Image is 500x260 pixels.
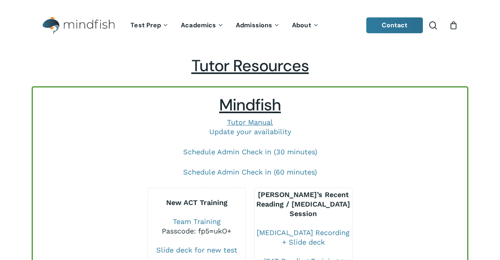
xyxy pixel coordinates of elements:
[257,228,350,246] a: [MEDICAL_DATA] Recording + Slide deck
[230,22,286,29] a: Admissions
[292,21,311,29] span: About
[173,217,221,226] a: Team Training
[183,148,317,156] a: Schedule Admin Check in (30 minutes)
[166,198,227,207] b: New ACT Training
[183,168,317,176] a: Schedule Admin Check in (60 minutes)
[125,22,175,29] a: Test Prep
[181,21,216,29] span: Academics
[286,22,325,29] a: About
[175,22,230,29] a: Academics
[227,118,273,126] a: Tutor Manual
[156,246,237,254] a: Slide deck for new test
[191,55,309,76] span: Tutor Resources
[382,21,408,29] span: Contact
[131,21,161,29] span: Test Prep
[366,17,423,33] a: Contact
[32,11,468,40] header: Main Menu
[256,190,350,218] b: [PERSON_NAME]’s Recent Reading / [MEDICAL_DATA] Session
[209,127,291,136] a: Update your availability
[449,21,458,30] a: Cart
[236,21,272,29] span: Admissions
[148,226,245,236] div: Passcode: fp5=ukO+
[219,95,281,116] span: Mindfish
[125,11,325,40] nav: Main Menu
